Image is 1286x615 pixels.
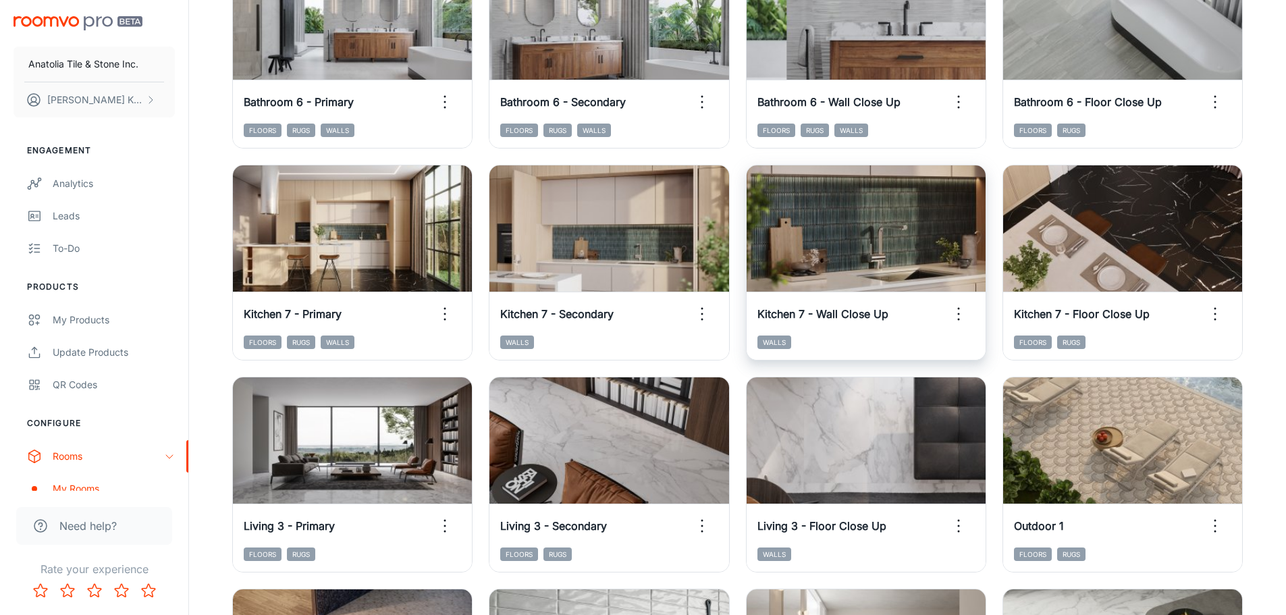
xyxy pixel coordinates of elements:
[1014,518,1064,534] h6: Outdoor 1
[834,124,868,137] span: Walls
[53,481,175,496] div: My Rooms
[500,124,538,137] span: Floors
[14,47,175,82] button: Anatolia Tile & Stone Inc.
[244,94,354,110] h6: Bathroom 6 - Primary
[1014,306,1150,322] h6: Kitchen 7 - Floor Close Up
[53,377,175,392] div: QR Codes
[543,547,572,561] span: Rugs
[500,547,538,561] span: Floors
[287,124,315,137] span: Rugs
[14,82,175,117] button: [PERSON_NAME] Kundargi
[244,306,342,322] h6: Kitchen 7 - Primary
[1014,94,1162,110] h6: Bathroom 6 - Floor Close Up
[500,94,626,110] h6: Bathroom 6 - Secondary
[757,94,901,110] h6: Bathroom 6 - Wall Close Up
[287,547,315,561] span: Rugs
[244,547,282,561] span: Floors
[11,561,178,577] p: Rate your experience
[500,306,614,322] h6: Kitchen 7 - Secondary
[135,577,162,604] button: Rate 5 star
[287,336,315,349] span: Rugs
[81,577,108,604] button: Rate 3 star
[757,518,886,534] h6: Living 3 - Floor Close Up
[53,449,164,464] div: Rooms
[27,577,54,604] button: Rate 1 star
[321,124,354,137] span: Walls
[577,124,611,137] span: Walls
[1057,124,1086,137] span: Rugs
[53,209,175,223] div: Leads
[59,518,117,534] span: Need help?
[28,57,138,72] p: Anatolia Tile & Stone Inc.
[500,518,607,534] h6: Living 3 - Secondary
[53,241,175,256] div: To-do
[500,336,534,349] span: Walls
[757,306,888,322] h6: Kitchen 7 - Wall Close Up
[54,577,81,604] button: Rate 2 star
[108,577,135,604] button: Rate 4 star
[53,313,175,327] div: My Products
[543,124,572,137] span: Rugs
[14,16,142,30] img: Roomvo PRO Beta
[757,336,791,349] span: Walls
[757,124,795,137] span: Floors
[244,336,282,349] span: Floors
[53,345,175,360] div: Update Products
[244,124,282,137] span: Floors
[1057,547,1086,561] span: Rugs
[1014,336,1052,349] span: Floors
[1057,336,1086,349] span: Rugs
[801,124,829,137] span: Rugs
[1014,124,1052,137] span: Floors
[1014,547,1052,561] span: Floors
[757,547,791,561] span: Walls
[321,336,354,349] span: Walls
[53,176,175,191] div: Analytics
[47,92,142,107] p: [PERSON_NAME] Kundargi
[244,518,335,534] h6: Living 3 - Primary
